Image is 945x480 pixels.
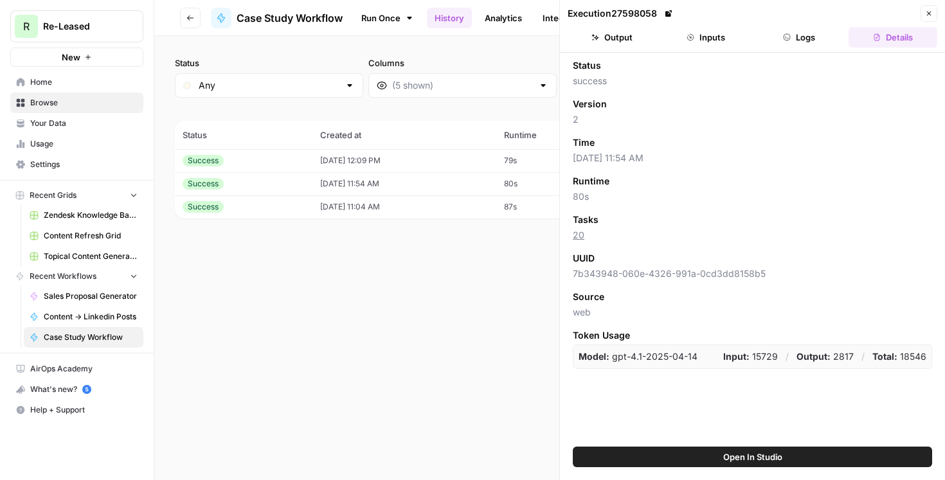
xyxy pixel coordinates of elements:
[44,209,138,221] span: Zendesk Knowledge Base Update
[872,351,897,362] strong: Total:
[573,213,598,226] span: Tasks
[44,332,138,343] span: Case Study Workflow
[30,190,76,201] span: Recent Grids
[175,121,312,149] th: Status
[10,359,143,379] a: AirOps Academy
[849,27,937,48] button: Details
[30,363,138,375] span: AirOps Academy
[30,159,138,170] span: Settings
[312,172,497,195] td: [DATE] 11:54 AM
[24,226,143,246] a: Content Refresh Grid
[573,113,932,126] span: 2
[10,48,143,67] button: New
[573,75,932,87] span: success
[573,267,932,280] span: 7b343948-060e-4326-991a-0cd3dd8158b5
[312,149,497,172] td: [DATE] 12:09 PM
[44,290,138,302] span: Sales Proposal Generator
[11,380,143,399] div: What's new?
[175,57,363,69] label: Status
[30,76,138,88] span: Home
[30,97,138,109] span: Browse
[797,350,854,363] p: 2817
[535,8,588,28] a: Integrate
[24,307,143,327] a: Content -> Linkedin Posts
[44,230,138,242] span: Content Refresh Grid
[10,72,143,93] a: Home
[496,172,613,195] td: 80s
[10,400,143,420] button: Help + Support
[82,385,91,394] a: 5
[573,229,584,240] a: 20
[786,350,789,363] p: /
[353,7,422,29] a: Run Once
[10,154,143,175] a: Settings
[30,271,96,282] span: Recent Workflows
[573,252,595,265] span: UUID
[10,134,143,154] a: Usage
[24,246,143,267] a: Topical Content Generation Grid
[10,113,143,134] a: Your Data
[10,10,143,42] button: Workspace: Re-Leased
[183,178,224,190] div: Success
[44,251,138,262] span: Topical Content Generation Grid
[312,121,497,149] th: Created at
[10,93,143,113] a: Browse
[573,190,932,203] span: 80s
[24,327,143,348] a: Case Study Workflow
[211,8,343,28] a: Case Study Workflow
[661,27,750,48] button: Inputs
[24,205,143,226] a: Zendesk Knowledge Base Update
[10,379,143,400] button: What's new? 5
[573,98,607,111] span: Version
[30,138,138,150] span: Usage
[427,8,472,28] a: History
[44,311,138,323] span: Content -> Linkedin Posts
[85,386,88,393] text: 5
[199,79,339,92] input: Any
[861,350,865,363] p: /
[568,7,675,20] div: Execution 27598058
[183,155,224,166] div: Success
[496,195,613,218] td: 87s
[573,329,932,342] span: Token Usage
[62,51,80,64] span: New
[392,79,533,92] input: (5 shown)
[573,306,932,319] span: web
[579,351,609,362] strong: Model:
[368,57,557,69] label: Columns
[573,290,604,303] span: Source
[175,98,924,121] span: (3 records)
[30,404,138,416] span: Help + Support
[23,19,30,34] span: R
[872,350,926,363] p: 18546
[10,267,143,286] button: Recent Workflows
[723,450,782,463] span: Open In Studio
[755,27,844,48] button: Logs
[573,136,595,149] span: Time
[496,149,613,172] td: 79s
[312,195,497,218] td: [DATE] 11:04 AM
[10,186,143,205] button: Recent Grids
[237,10,343,26] span: Case Study Workflow
[496,121,613,149] th: Runtime
[573,175,609,188] span: Runtime
[579,350,697,363] p: gpt-4.1-2025-04-14
[568,27,656,48] button: Output
[30,118,138,129] span: Your Data
[573,447,932,467] button: Open In Studio
[24,286,143,307] a: Sales Proposal Generator
[477,8,530,28] a: Analytics
[573,152,932,164] span: [DATE] 11:54 AM
[723,351,750,362] strong: Input:
[573,59,601,72] span: Status
[723,350,778,363] p: 15729
[183,201,224,213] div: Success
[43,20,121,33] span: Re-Leased
[797,351,831,362] strong: Output:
